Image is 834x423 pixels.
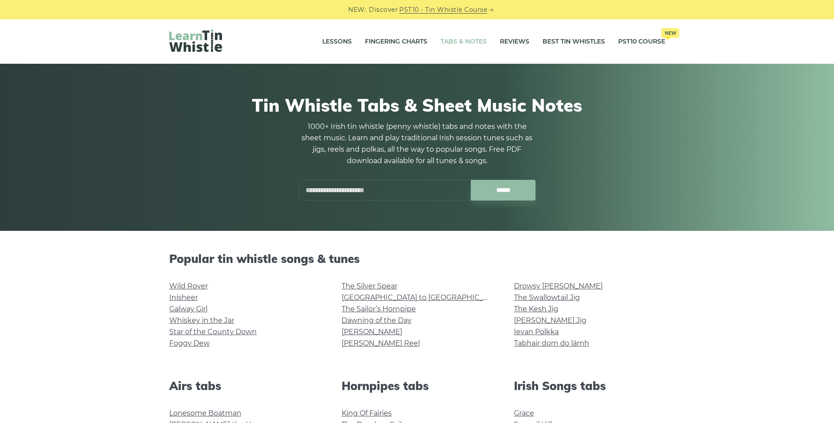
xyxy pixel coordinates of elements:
a: Whiskey in the Jar [169,316,234,325]
a: Dawning of the Day [342,316,412,325]
a: Inisheer [169,293,198,302]
a: The Silver Spear [342,282,397,290]
a: [PERSON_NAME] Reel [342,339,420,347]
a: Fingering Charts [365,31,427,53]
p: 1000+ Irish tin whistle (penny whistle) tabs and notes with the sheet music. Learn and play tradi... [299,121,536,167]
span: New [661,28,679,38]
a: The Kesh Jig [514,305,558,313]
a: Ievan Polkka [514,328,559,336]
a: Foggy Dew [169,339,210,347]
a: Grace [514,409,534,417]
a: King Of Fairies [342,409,392,417]
a: Tabs & Notes [441,31,487,53]
a: Star of the County Down [169,328,257,336]
a: Lonesome Boatman [169,409,241,417]
h2: Hornpipes tabs [342,379,493,393]
a: [PERSON_NAME] [342,328,402,336]
a: Tabhair dom do lámh [514,339,589,347]
a: The Swallowtail Jig [514,293,580,302]
a: Reviews [500,31,529,53]
a: [PERSON_NAME] Jig [514,316,586,325]
a: Drowsy [PERSON_NAME] [514,282,603,290]
a: [GEOGRAPHIC_DATA] to [GEOGRAPHIC_DATA] [342,293,504,302]
h2: Airs tabs [169,379,320,393]
a: PST10 CourseNew [618,31,665,53]
h2: Irish Songs tabs [514,379,665,393]
a: Lessons [322,31,352,53]
a: Best Tin Whistles [543,31,605,53]
a: The Sailor’s Hornpipe [342,305,416,313]
a: Galway Girl [169,305,208,313]
h1: Tin Whistle Tabs & Sheet Music Notes [169,95,665,116]
h2: Popular tin whistle songs & tunes [169,252,665,266]
img: LearnTinWhistle.com [169,29,222,52]
a: Wild Rover [169,282,208,290]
